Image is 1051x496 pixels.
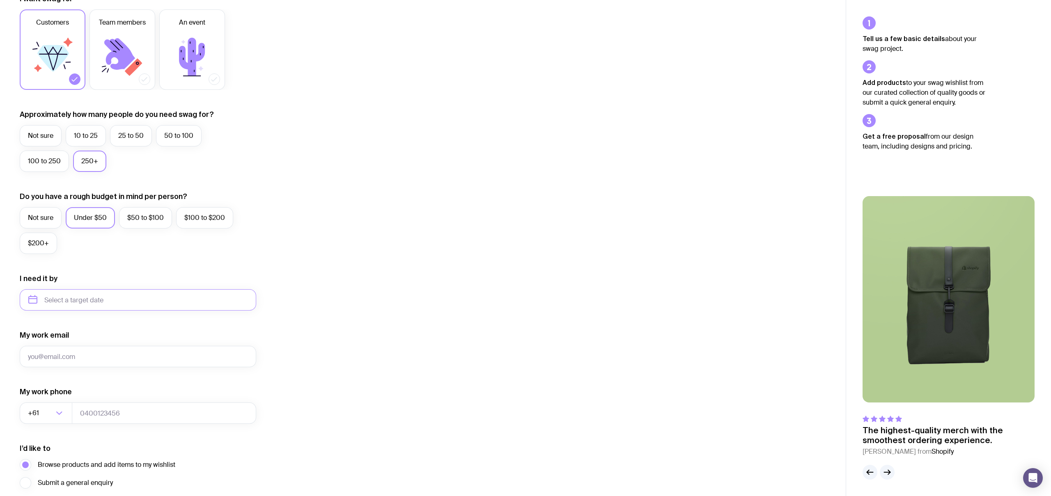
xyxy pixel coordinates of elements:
label: $50 to $100 [119,207,172,229]
label: 100 to 250 [20,151,69,172]
label: Under $50 [66,207,115,229]
label: Not sure [20,125,62,146]
span: Team members [99,18,146,27]
span: +61 [28,402,41,424]
input: Search for option [41,402,53,424]
strong: Tell us a few basic details [863,35,945,42]
input: you@email.com [20,346,256,367]
label: I’d like to [20,443,50,453]
label: $100 to $200 [176,207,233,229]
span: Browse products and add items to my wishlist [38,460,175,470]
strong: Get a free proposal [863,133,926,140]
label: Approximately how many people do you need swag for? [20,110,214,119]
strong: Add products [863,79,906,86]
cite: [PERSON_NAME] from [863,447,1035,457]
label: 25 to 50 [110,125,152,146]
label: 50 to 100 [156,125,202,146]
p: from our design team, including designs and pricing. [863,131,986,151]
input: Select a target date [20,289,256,311]
label: $200+ [20,233,57,254]
label: I need it by [20,274,57,283]
p: about your swag project. [863,34,986,54]
div: Open Intercom Messenger [1023,468,1043,488]
span: An event [179,18,205,27]
input: 0400123456 [72,402,256,424]
span: Submit a general enquiry [38,478,113,488]
span: Shopify [932,447,954,456]
span: Customers [36,18,69,27]
div: Search for option [20,402,72,424]
p: The highest-quality merch with the smoothest ordering experience. [863,425,1035,445]
p: to your swag wishlist from our curated collection of quality goods or submit a quick general enqu... [863,78,986,107]
label: Not sure [20,207,62,229]
label: 250+ [73,151,106,172]
label: Do you have a rough budget in mind per person? [20,192,187,201]
label: 10 to 25 [66,125,106,146]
